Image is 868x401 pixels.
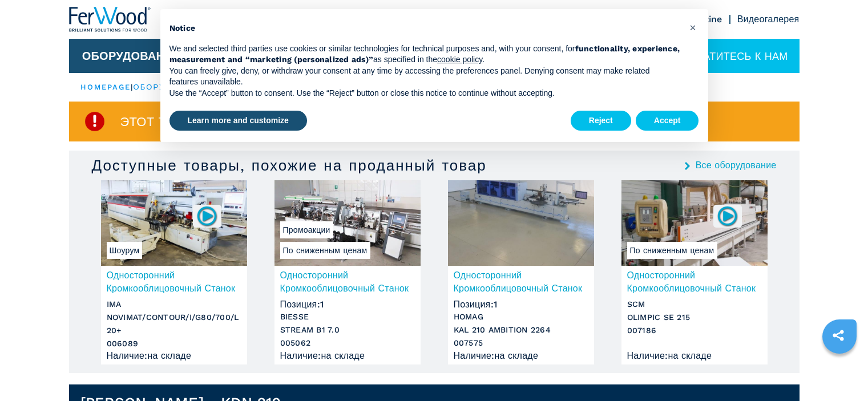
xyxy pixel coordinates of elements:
img: Ferwood [69,7,151,32]
a: Односторонний Кромкооблицовочный Станок HOMAG KAL 210 AMBITION 2264Односторонний Кромкооблицовочн... [448,180,594,364]
h3: BIESSE STREAM B1 7.0 005062 [280,310,415,350]
strong: functionality, experience, measurement and “marketing (personalized ads)” [169,44,680,64]
span: × [689,21,696,34]
span: По сниженным ценам [280,242,370,259]
h3: HOMAG KAL 210 AMBITION 2264 007575 [454,310,588,350]
img: Односторонний Кромкооблицовочный Станок HOMAG KAL 210 AMBITION 2264 [448,180,594,266]
h3: IMA NOVIMAT/CONTOUR/I/G80/700/L20+ 006089 [107,298,241,350]
p: Use the “Accept” button to consent. Use the “Reject” button or close this notice to continue with... [169,88,681,99]
iframe: Chat [819,350,859,392]
button: Learn more and customize [169,111,307,131]
button: Оборудование [82,49,181,63]
span: Промоакции [280,221,333,238]
span: По сниженным ценам [627,242,717,259]
div: Позиция : 1 [280,296,415,307]
img: Односторонний Кромкооблицовочный Станок IMA NOVIMAT/CONTOUR/I/G80/700/L20+ [101,180,247,266]
div: Наличие : на складе [454,353,588,359]
h3: Односторонний Кромкооблицовочный Станок [454,269,588,295]
h3: Односторонний Кромкооблицовочный Станок [280,269,415,295]
p: You can freely give, deny, or withdraw your consent at any time by accessing the preferences pane... [169,66,681,88]
button: Close this notice [684,18,703,37]
span: Этот товар уже продан [120,115,291,128]
img: 006089 [196,205,218,227]
h3: Доступные товары, похожие на проданный товар [92,156,487,175]
span: Шоурум [107,242,143,259]
div: Позиция : 1 [454,296,588,307]
a: Односторонний Кромкооблицовочный Станок BIESSE STREAM B1 7.0По сниженным ценамПромоакцииОдносторо... [274,180,421,364]
h3: Односторонний Кромкооблицовочный Станок [627,269,762,295]
div: ОБРАТИТЕСЬ К НАМ [653,39,799,73]
div: Наличие : на складе [280,353,415,359]
h3: SCM OLIMPIC SE 215 007186 [627,298,762,337]
a: cookie policy [437,55,482,64]
a: Видеогалерея [737,14,800,25]
h2: Notice [169,23,681,34]
button: Reject [571,111,631,131]
span: | [131,83,133,91]
p: We and selected third parties use cookies or similar technologies for technical purposes and, wit... [169,43,681,66]
a: Односторонний Кромкооблицовочный Станок SCM OLIMPIC SE 215По сниженным ценам007186Односторонний К... [621,180,768,364]
div: Наличие : на складе [107,353,241,359]
img: Односторонний Кромкооблицовочный Станок BIESSE STREAM B1 7.0 [274,180,421,266]
img: Односторонний Кромкооблицовочный Станок SCM OLIMPIC SE 215 [621,180,768,266]
a: sharethis [824,321,853,350]
div: Наличие : на складе [627,353,762,359]
a: HOMEPAGE [80,83,131,91]
a: оборудование [134,83,209,91]
button: Accept [636,111,699,131]
img: 007186 [716,205,738,227]
a: Все оборудование [696,161,777,170]
img: SoldProduct [83,110,106,133]
a: Односторонний Кромкооблицовочный Станок IMA NOVIMAT/CONTOUR/I/G80/700/L20+Шоурум006089Односторонн... [101,180,247,364]
h3: Односторонний Кромкооблицовочный Станок [107,269,241,295]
